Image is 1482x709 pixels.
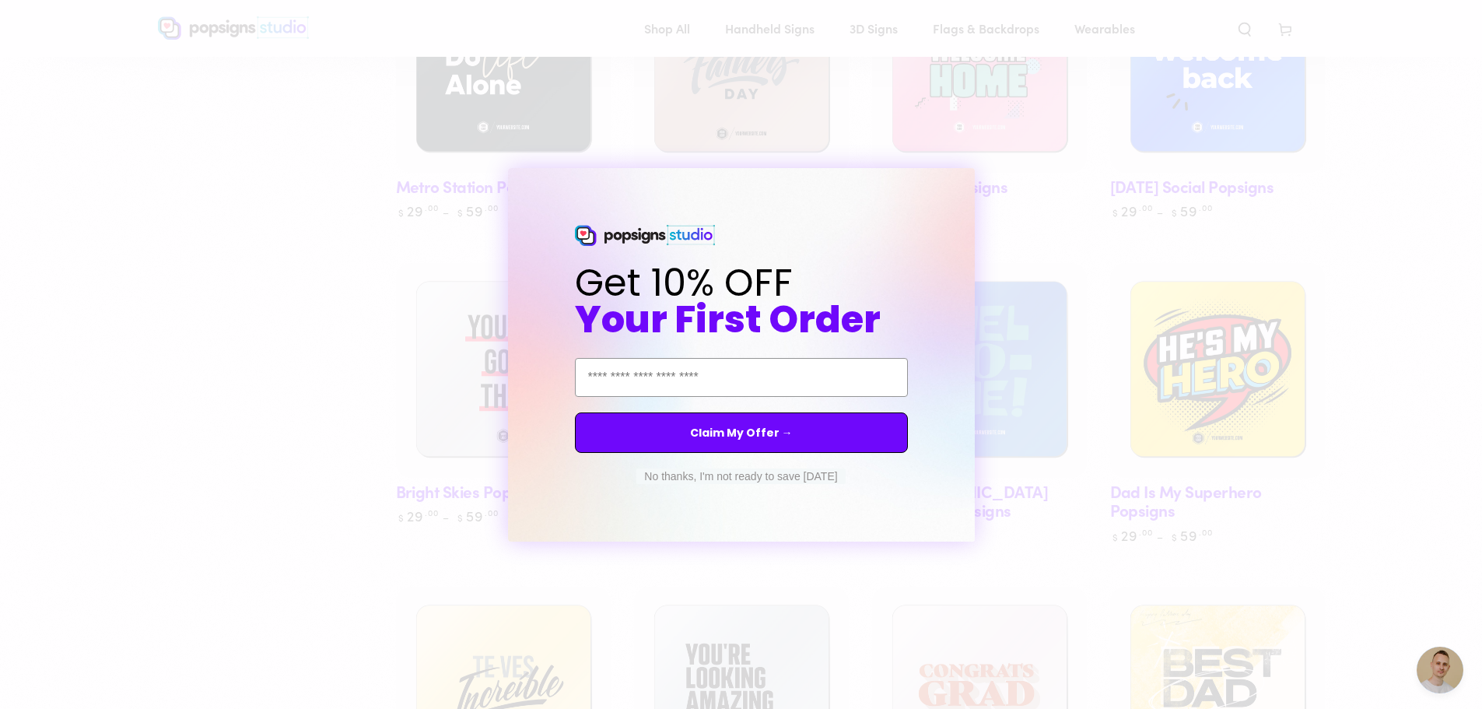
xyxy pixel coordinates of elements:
a: Open chat [1417,647,1463,693]
span: Get 10% OFF [575,257,793,309]
button: Claim My Offer → [575,412,908,453]
button: No thanks, I'm not ready to save [DATE] [636,469,845,484]
span: Your First Order [575,293,881,346]
img: Popsigns Studio [575,225,715,247]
